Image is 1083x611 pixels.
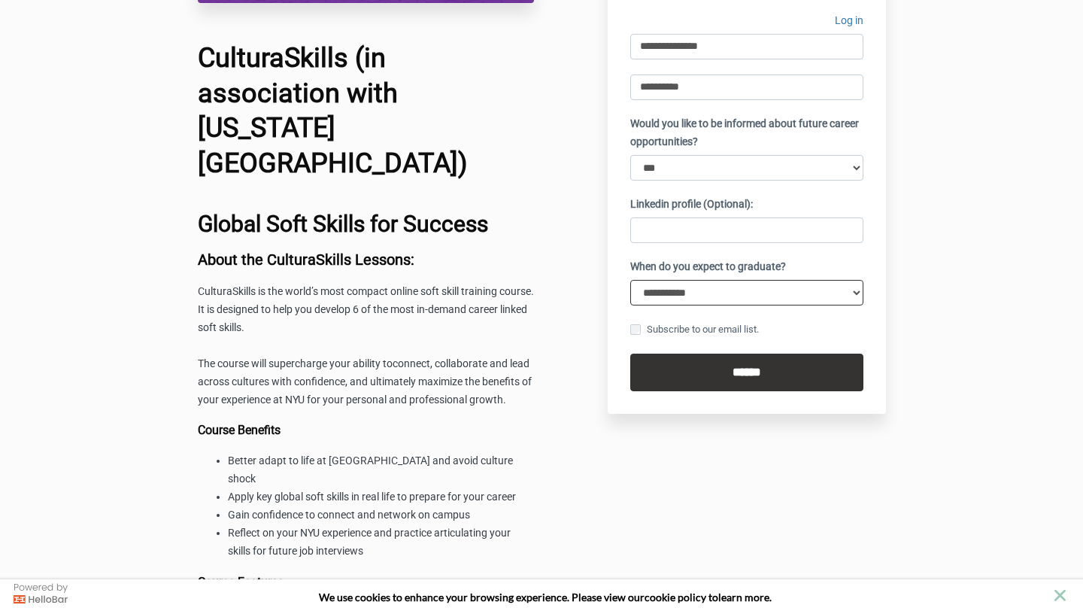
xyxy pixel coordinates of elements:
[319,591,645,603] span: We use cookies to enhance your browsing experience. Please view our
[645,591,706,603] a: cookie policy
[228,527,511,557] span: Reflect on your NYU experience and practice articulating your skills for future job interviews
[198,41,535,181] h1: CulturaSkills (in association with [US_STATE][GEOGRAPHIC_DATA])
[198,357,532,406] span: connect, collaborate and lead across cultures with confidence, and ultimately maximize the benefi...
[718,591,772,603] span: learn more.
[708,591,718,603] strong: to
[630,115,863,151] label: Would you like to be informed about future career opportunities?
[1051,586,1069,605] button: close
[630,321,759,338] label: Subscribe to our email list.
[198,285,534,333] span: CulturaSkills is the world’s most compact online soft skill training course. It is designed to he...
[228,491,516,503] span: Apply key global soft skills in real life to prepare for your career
[198,357,393,369] span: The course will supercharge your ability to
[630,258,786,276] label: When do you expect to graduate?
[228,454,513,485] span: Better adapt to life at [GEOGRAPHIC_DATA] and avoid culture shock
[630,324,641,335] input: Subscribe to our email list.
[198,423,281,437] b: Course Benefits
[198,575,284,589] b: Course Features
[630,196,753,214] label: Linkedin profile (Optional):
[198,251,535,268] h3: About the CulturaSkills Lessons:
[835,12,863,34] a: Log in
[228,509,470,521] span: Gain confidence to connect and network on campus
[198,211,488,237] b: Global Soft Skills for Success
